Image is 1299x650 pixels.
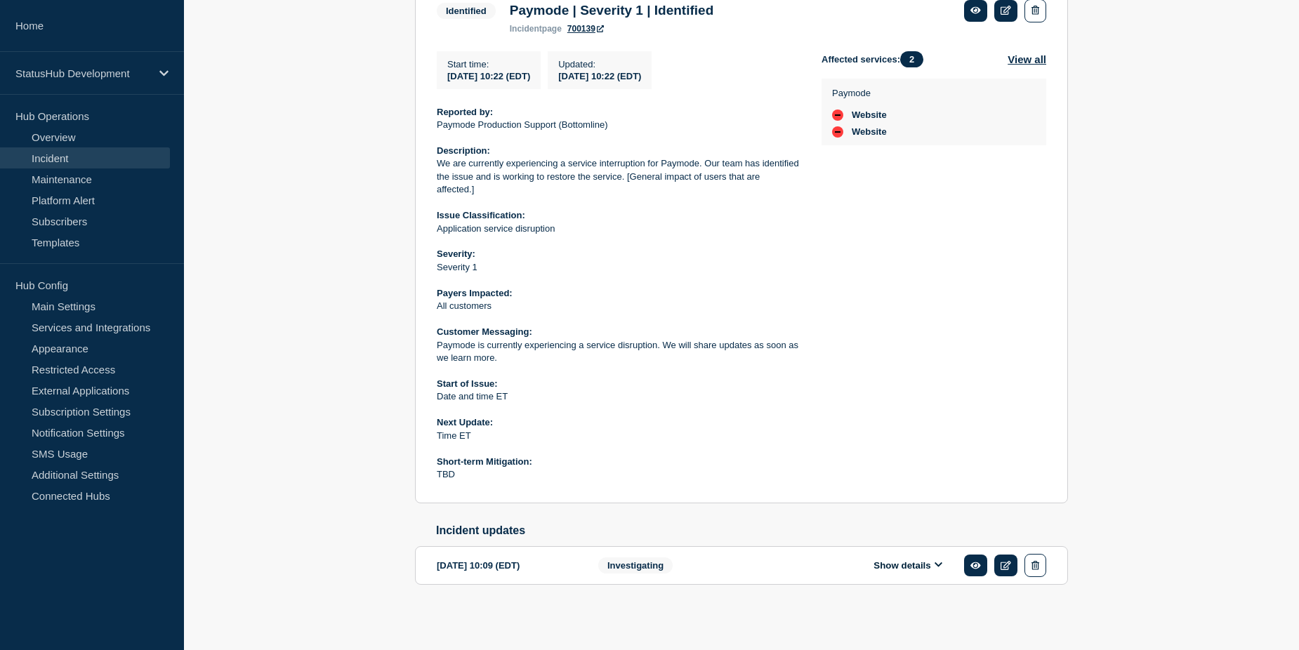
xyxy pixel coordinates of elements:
span: [DATE] 10:22 (EDT) [447,71,530,81]
p: Time ET [437,430,799,442]
h3: Paymode | Severity 1 | Identified [510,3,713,18]
p: Paymode is currently experiencing a service disruption. We will share updates as soon as we learn... [437,339,799,365]
strong: Description: [437,145,490,156]
p: All customers [437,300,799,312]
strong: Severity: [437,248,475,259]
p: Paymode [832,88,887,98]
p: page [510,24,562,34]
p: StatusHub Development [15,67,150,79]
p: Updated : [558,59,641,69]
p: Paymode Production Support (Bottomline) ​ [437,119,799,131]
strong: Reported by: [437,107,493,117]
button: Show details [869,559,947,571]
p: TBD [437,468,799,481]
strong: Customer Messaging: [437,326,532,337]
button: View all [1008,51,1046,67]
p: We are currently experiencing a service interruption for Paymode. Our team has identified the iss... [437,157,799,196]
strong: Short-term Mitigation: [437,456,532,467]
h2: Incident updates [436,524,1068,537]
span: Website [852,126,887,138]
span: incident [510,24,542,34]
div: [DATE] 10:22 (EDT) [558,69,641,81]
div: down [832,110,843,121]
p: Start time : [447,59,530,69]
span: Investigating [598,557,673,573]
p: Severity 1 [437,261,799,274]
span: Affected services: [822,51,930,67]
strong: Next Update: [437,417,493,427]
span: 2 [900,51,923,67]
strong: Start of Issue: [437,378,498,389]
span: Identified [437,3,496,19]
strong: Payers Impacted: [437,288,513,298]
div: down [832,126,843,138]
span: Website [852,110,887,121]
p: Date and time ET [437,390,799,403]
a: 700139 [567,24,604,34]
strong: Issue Classification: [437,210,525,220]
div: [DATE] 10:09 (EDT) [437,554,577,577]
p: Application service disruption [437,223,799,235]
